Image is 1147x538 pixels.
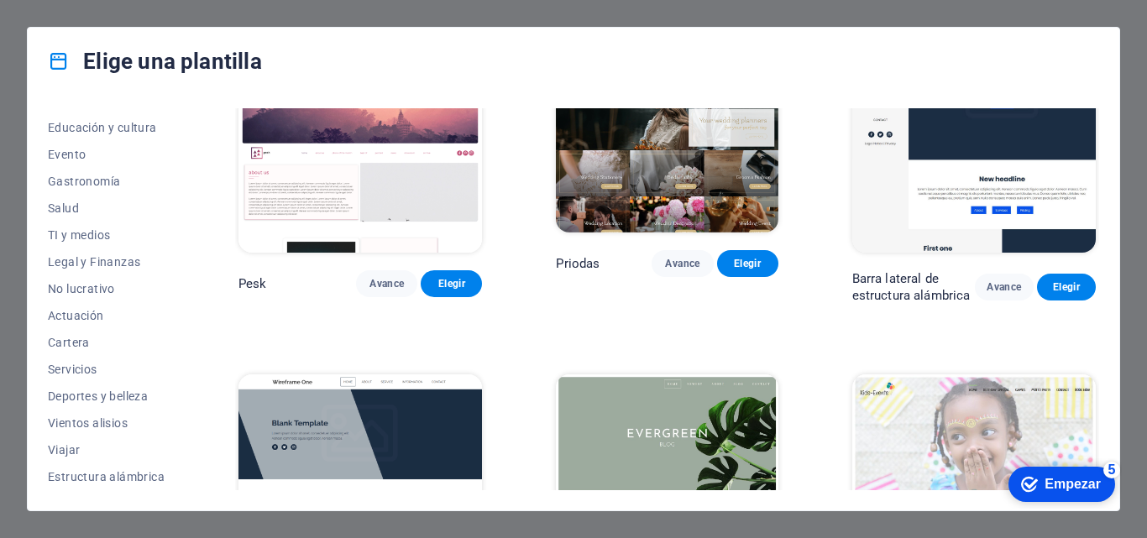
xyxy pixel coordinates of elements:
font: Legal y Finanzas [48,255,140,269]
font: Empezar [65,18,122,33]
button: Actuación [48,302,165,329]
font: Cartera [48,336,90,349]
font: Evento [48,148,86,161]
font: Deportes y belleza [48,389,148,403]
font: Educación y cultura [48,121,157,134]
font: Avance [987,281,1021,293]
font: 5 [129,4,137,18]
button: Avance [356,270,417,297]
img: Barra lateral de estructura alámbrica [852,29,1096,253]
font: Viajar [48,443,80,457]
button: No lucrativo [48,275,165,302]
button: Educación y cultura [48,114,165,141]
font: Avance [369,278,404,290]
font: Pesk [238,276,267,291]
button: Elegir [1037,274,1096,300]
button: Gastronomía [48,168,165,195]
img: Priodas [556,29,778,232]
font: Elige una plantilla [83,49,262,74]
button: Servicios [48,356,165,383]
img: Pesk [238,29,482,253]
font: Elegir [1053,281,1080,293]
font: Barra lateral de estructura alámbrica [852,271,971,303]
button: Elegir [421,270,482,297]
button: Deportes y belleza [48,383,165,410]
button: Evento [48,141,165,168]
font: Actuación [48,309,104,322]
button: Salud [48,195,165,222]
font: TI y medios [48,228,110,242]
div: Empezar Quedan 5 elementos, 0 % completado [29,8,136,44]
font: Priodas [556,256,600,271]
button: Legal y Finanzas [48,248,165,275]
button: Viajar [48,436,165,463]
font: Elegir [438,278,465,290]
button: Cartera [48,329,165,356]
font: Salud [48,201,79,215]
font: No lucrativo [48,282,115,295]
button: TI y medios [48,222,165,248]
button: Avance [652,250,713,277]
font: Estructura alámbrica [48,470,165,483]
font: Avance [665,258,699,269]
button: Elegir [717,250,778,277]
button: Estructura alámbrica [48,463,165,490]
font: Vientos alisios [48,416,128,430]
font: Gastronomía [48,175,120,188]
button: Vientos alisios [48,410,165,436]
font: Servicios [48,363,97,376]
font: Elegir [734,258,761,269]
button: Avance [975,274,1034,300]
